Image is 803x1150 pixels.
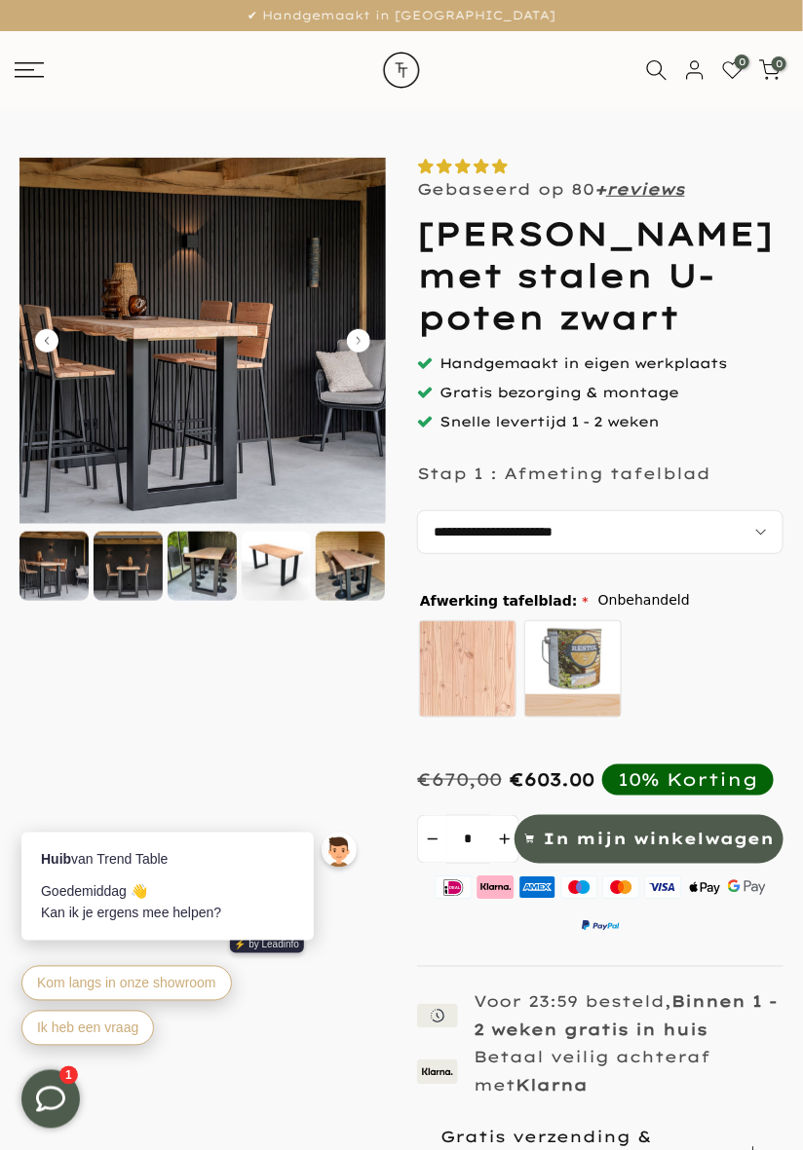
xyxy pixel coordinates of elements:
[772,56,786,71] span: 0
[367,31,436,109] img: trend-table
[594,179,606,199] strong: +
[474,1048,710,1095] p: Betaal veilig achteraf met
[242,532,311,601] img: Rechthoekige douglas houten bartafel - stalen U-poten zwart
[19,532,89,601] img: Douglas bartafel met stalen U-poten zwart
[474,992,778,1040] p: Voor 23:59 besteld,
[516,1076,588,1095] strong: Klarna
[440,354,727,372] span: Handgemaakt in eigen werkplaats
[420,594,589,608] span: Afwerking tafelblad:
[2,1051,99,1148] iframe: toggle-frame
[510,768,594,791] span: €603.00
[446,815,490,864] input: Quantity
[417,768,502,791] div: €670,00
[168,532,237,601] img: Douglas bartafel met stalen U-poten zwart gepoedercoat
[598,588,690,612] span: Onbehandeld
[440,413,659,430] span: Snelle levertijd 1 - 2 weken
[735,55,749,69] span: 0
[316,532,385,601] img: Douglas bartafel met stalen U-poten zwart
[19,158,386,524] img: Douglas bartafel met stalen U-poten zwart
[543,825,774,853] span: In mijn winkelwagen
[474,992,778,1040] strong: Binnen 1 - 2 weken gratis in huis
[515,815,784,864] button: In mijn winkelwagen
[606,179,685,199] a: reviews
[417,815,446,864] button: decrement
[490,815,519,864] button: increment
[440,384,678,401] span: Gratis bezorging & montage
[618,768,758,791] div: 10% Korting
[24,5,779,26] p: ✔ Handgemaakt in [GEOGRAPHIC_DATA]
[2,739,382,1070] iframe: bot-iframe
[417,213,784,339] h1: [PERSON_NAME] met stalen U-poten zwart
[759,59,781,81] a: 0
[94,532,163,601] img: Douglas bartafel met stalen U-poten zwart
[722,59,744,81] a: 0
[417,179,685,199] p: Gebaseerd op 80
[417,464,710,483] p: Stap 1 : Afmeting tafelblad
[347,329,370,352] button: Carousel Next Arrow
[35,329,58,352] button: Carousel Back Arrow
[417,510,784,554] select: autocomplete="off"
